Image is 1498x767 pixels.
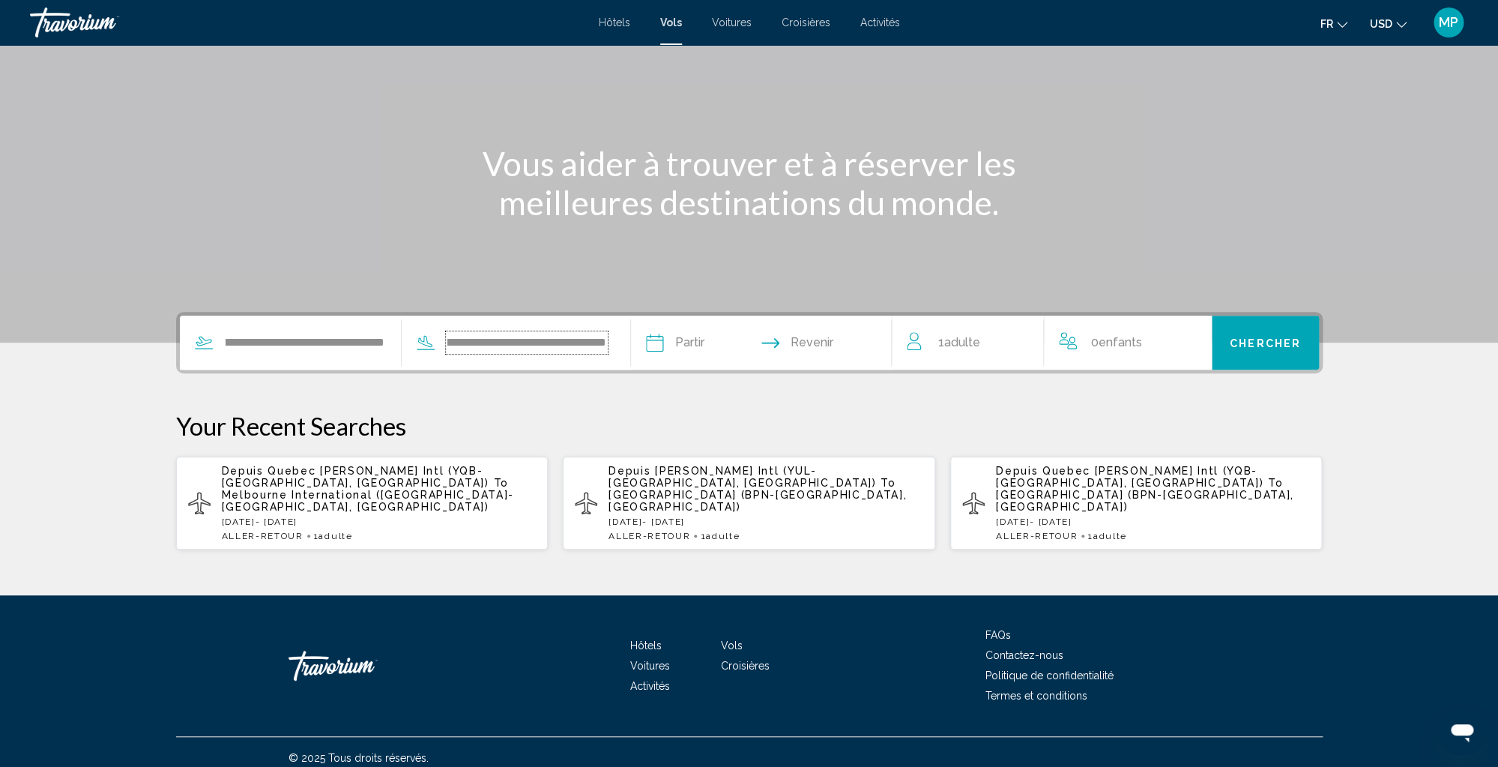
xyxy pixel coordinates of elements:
[1320,18,1333,30] span: fr
[892,316,1212,370] button: Travelers: 1 adult, 0 children
[881,477,896,489] span: To
[1370,18,1392,30] span: USD
[493,477,508,489] span: To
[468,144,1030,222] h1: Vous aider à trouver et à réserver les meilleures destinations du monde.
[996,517,1311,527] p: [DATE] - [DATE]
[1212,316,1319,370] button: Chercher
[706,531,740,541] span: Adulte
[950,456,1323,550] button: Depuis Quebec [PERSON_NAME] Intl (YQB-[GEOGRAPHIC_DATA], [GEOGRAPHIC_DATA]) To [GEOGRAPHIC_DATA] ...
[1090,332,1141,353] span: 0
[1429,7,1468,38] button: User Menu
[222,531,303,541] span: ALLER-RETOUR
[630,680,670,692] a: Activités
[712,16,752,28] a: Voitures
[222,465,489,489] span: Quebec [PERSON_NAME] Intl (YQB-[GEOGRAPHIC_DATA], [GEOGRAPHIC_DATA])
[1230,337,1301,349] span: Chercher
[996,531,1078,541] span: ALLER-RETOUR
[630,660,670,672] a: Voitures
[938,332,980,353] span: 1
[289,643,438,688] a: Travorium
[860,16,900,28] a: Activités
[721,660,770,672] a: Croisières
[222,489,514,513] span: Melbourne International ([GEOGRAPHIC_DATA]-[GEOGRAPHIC_DATA], [GEOGRAPHIC_DATA])
[1093,531,1127,541] span: Adulte
[985,649,1063,661] a: Contactez-nous
[996,465,1263,489] span: Quebec [PERSON_NAME] Intl (YQB-[GEOGRAPHIC_DATA], [GEOGRAPHIC_DATA])
[30,7,584,37] a: Travorium
[608,517,923,527] p: [DATE] - [DATE]
[608,489,907,513] span: [GEOGRAPHIC_DATA] (BPN-[GEOGRAPHIC_DATA], [GEOGRAPHIC_DATA])
[176,456,549,550] button: Depuis Quebec [PERSON_NAME] Intl (YQB-[GEOGRAPHIC_DATA], [GEOGRAPHIC_DATA]) To Melbourne Internat...
[660,16,682,28] a: Vols
[318,531,352,541] span: Adulte
[782,16,830,28] a: Croisières
[944,335,980,349] span: Adulte
[985,690,1087,702] a: Termes et conditions
[1370,13,1407,34] button: Change currency
[314,531,353,541] span: 1
[180,316,1319,370] div: Search widget
[996,465,1038,477] span: Depuis
[791,332,833,353] span: Revenir
[761,316,833,370] button: Return date
[1268,477,1283,489] span: To
[176,411,1323,441] p: Your Recent Searches
[646,316,704,370] button: Depart date
[222,517,537,527] p: [DATE] - [DATE]
[985,629,1011,641] a: FAQs
[985,670,1114,682] a: Politique de confidentialité
[1088,531,1127,541] span: 1
[630,640,662,652] a: Hôtels
[563,456,935,550] button: Depuis [PERSON_NAME] Intl (YUL-[GEOGRAPHIC_DATA], [GEOGRAPHIC_DATA]) To [GEOGRAPHIC_DATA] (BPN-[G...
[1320,13,1347,34] button: Change language
[1439,15,1458,30] span: MP
[608,531,690,541] span: ALLER-RETOUR
[608,465,876,489] span: [PERSON_NAME] Intl (YUL-[GEOGRAPHIC_DATA], [GEOGRAPHIC_DATA])
[222,465,264,477] span: Depuis
[608,465,650,477] span: Depuis
[721,640,743,652] a: Vols
[289,752,429,764] span: © 2025 Tous droits réservés.
[701,531,740,541] span: 1
[996,489,1294,513] span: [GEOGRAPHIC_DATA] (BPN-[GEOGRAPHIC_DATA], [GEOGRAPHIC_DATA])
[599,16,630,28] a: Hôtels
[1098,335,1141,349] span: Enfants
[1438,707,1486,755] iframe: Bouton de lancement de la fenêtre de messagerie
